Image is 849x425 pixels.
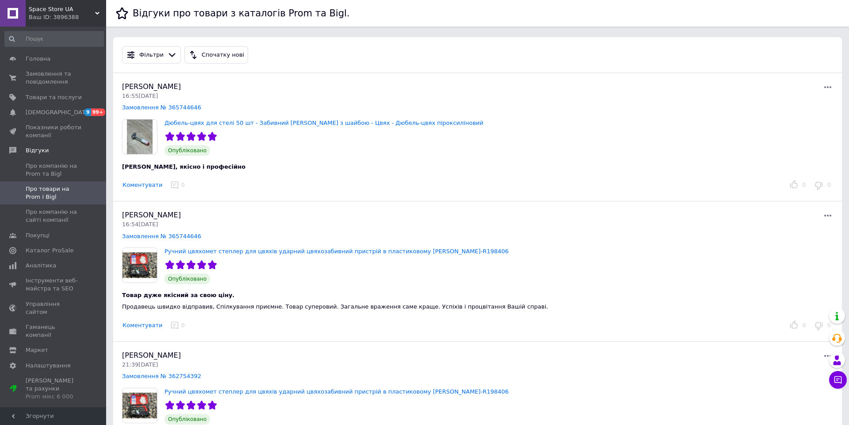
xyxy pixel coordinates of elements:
span: Аналітика [26,262,56,270]
a: Ручний цвяхомет степлер для цвяхів ударний цвяхозабивний пристрій в пластиковому [PERSON_NAME]-R1... [164,248,509,255]
div: Ваш ID: 3896388 [29,13,106,21]
span: [PERSON_NAME] та рахунки [26,377,82,401]
span: [PERSON_NAME] [122,82,181,91]
span: Показники роботи компанії [26,124,82,139]
span: [PERSON_NAME] [122,211,181,219]
span: [DEMOGRAPHIC_DATA] [26,108,91,116]
span: Покупці [26,232,50,240]
a: Замовлення № 365744646 [122,104,201,111]
button: Спочатку нові [184,46,248,64]
a: Дюбель-цвях для стелі 50 шт - Забивний [PERSON_NAME] з шайбою - Цвях - Дюбель-цвях піроксиліновий [164,120,483,126]
img: Ручний цвяхомет степлер для цвяхів ударний цвяхозабивний пристрій в пластиковому кейсі EL-R198406 [122,388,157,423]
span: Маркет [26,346,48,354]
span: Про компанію на сайті компанії [26,208,82,224]
span: Опубліковано [164,145,210,156]
span: 16:55[DATE] [122,93,158,99]
span: Інструменти веб-майстра та SEO [26,277,82,293]
button: Чат з покупцем [829,371,847,389]
span: 21:39[DATE] [122,361,158,368]
span: Опубліковано [164,414,210,425]
span: 16:54[DATE] [122,221,158,228]
span: Управління сайтом [26,300,82,316]
span: Про компанію на Prom та Bigl [26,162,82,178]
span: Продавець швидко відправив, Спілкування приємне. Товар суперовий. Загальне враження саме краще. У... [122,303,548,310]
span: Опубліковано [164,274,210,284]
span: Товар дуже якісний за свою ціну. [122,292,234,298]
a: Замовлення № 362754392 [122,373,201,379]
img: Дюбель-цвях для стелі 50 шт - Забивний дюбель - Дюбель з шайбою - Цвях - Дюбель-цвях піроксиліновий [122,120,157,154]
div: Prom мікс 6 000 [26,393,82,401]
h1: Відгуки про товари з каталогів Prom та Bigl. [133,8,350,19]
img: Ручний цвяхомет степлер для цвяхів ударний цвяхозабивний пристрій в пластиковому кейсі EL-R198406 [122,248,157,282]
a: Замовлення № 365744646 [122,233,201,240]
a: Ручний цвяхомет степлер для цвяхів ударний цвяхозабивний пристрій в пластиковому [PERSON_NAME]-R1... [164,388,509,395]
span: Каталог ProSale [26,247,73,255]
span: Гаманець компанії [26,323,82,339]
span: Налаштування [26,362,71,370]
span: Головна [26,55,50,63]
span: [PERSON_NAME] [122,351,181,359]
span: 9 [84,108,91,116]
span: [PERSON_NAME], якісно і професійно [122,163,245,170]
span: Відгуки [26,147,49,155]
span: Товари та послуги [26,93,82,101]
span: Space Store UA [29,5,95,13]
span: Замовлення та повідомлення [26,70,82,86]
input: Пошук [4,31,104,47]
div: Спочатку нові [200,50,246,60]
button: Фільтри [122,46,181,64]
span: 99+ [91,108,106,116]
button: Коментувати [122,321,163,330]
span: Про товари на Prom і Bigl [26,185,82,201]
div: Фільтри [138,50,165,60]
button: Коментувати [122,181,163,190]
